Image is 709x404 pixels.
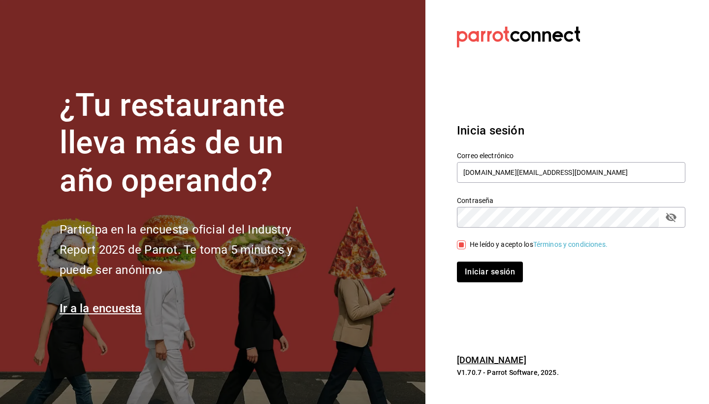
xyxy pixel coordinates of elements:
a: [DOMAIN_NAME] [457,355,526,365]
label: Correo electrónico [457,152,685,159]
div: He leído y acepto los [470,239,608,250]
button: Iniciar sesión [457,262,523,282]
h2: Participa en la encuesta oficial del Industry Report 2025 de Parrot. Te toma 5 minutos y puede se... [60,220,325,280]
input: Ingresa tu correo electrónico [457,162,685,183]
a: Ir a la encuesta [60,302,142,315]
h1: ¿Tu restaurante lleva más de un año operando? [60,87,325,200]
button: passwordField [663,209,679,226]
label: Contraseña [457,197,685,203]
p: V1.70.7 - Parrot Software, 2025. [457,368,685,377]
h3: Inicia sesión [457,122,685,139]
a: Términos y condiciones. [533,240,608,248]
